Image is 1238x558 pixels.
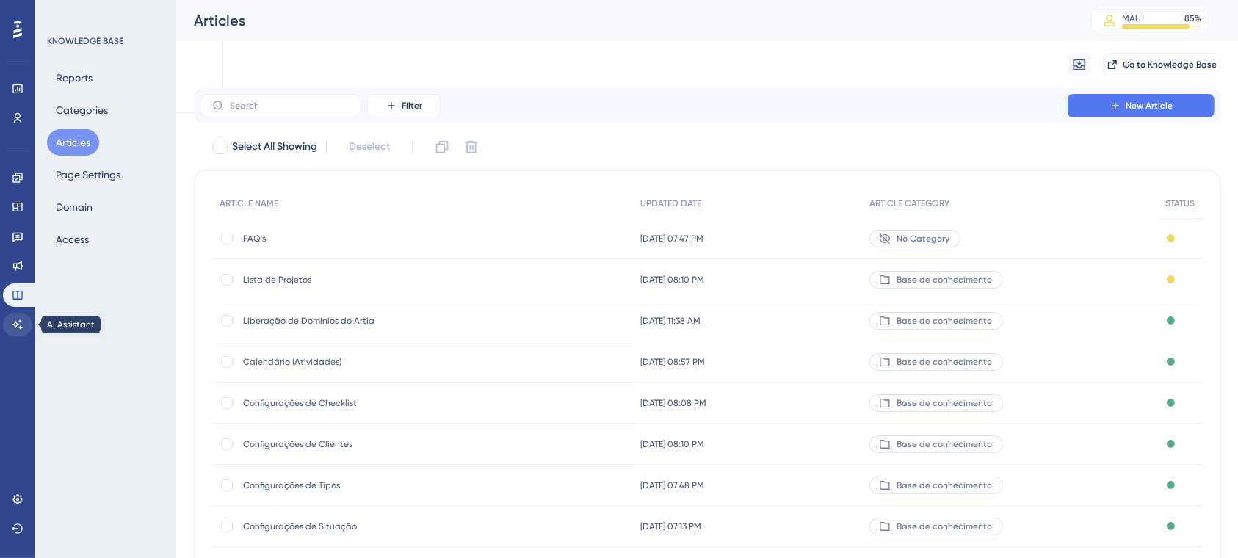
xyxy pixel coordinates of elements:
[230,101,349,111] input: Search
[232,138,317,156] span: Select All Showing
[47,97,117,123] button: Categories
[640,356,705,368] span: [DATE] 08:57 PM
[367,94,441,117] button: Filter
[47,65,101,91] button: Reports
[869,198,949,209] span: ARTICLE CATEGORY
[243,397,478,409] span: Configurações de Checklist
[243,315,478,327] span: Liberação de Domínios do Artia
[1184,12,1201,24] div: 85 %
[897,315,992,327] span: Base de conhecimento
[897,438,992,450] span: Base de conhecimento
[243,356,478,368] span: Calendário (Atividades)
[243,521,478,532] span: Configurações de Situação
[194,10,1054,31] div: Articles
[640,397,706,409] span: [DATE] 08:08 PM
[897,397,992,409] span: Base de conhecimento
[897,233,949,244] span: No Category
[47,194,101,220] button: Domain
[897,479,992,491] span: Base de conhecimento
[1165,198,1195,209] span: STATUS
[640,198,701,209] span: UPDATED DATE
[47,129,99,156] button: Articles
[47,162,129,188] button: Page Settings
[897,274,992,286] span: Base de conhecimento
[1103,53,1220,76] button: Go to Knowledge Base
[640,233,703,244] span: [DATE] 07:47 PM
[1122,12,1141,24] div: MAU
[640,479,704,491] span: [DATE] 07:48 PM
[402,100,422,112] span: Filter
[47,35,123,47] div: KNOWLEDGE BASE
[640,315,701,327] span: [DATE] 11:38 AM
[897,521,992,532] span: Base de conhecimento
[897,356,992,368] span: Base de conhecimento
[640,438,704,450] span: [DATE] 08:10 PM
[349,138,390,156] span: Deselect
[243,233,478,244] span: FAQ's
[640,521,701,532] span: [DATE] 07:13 PM
[220,198,278,209] span: ARTICLE NAME
[243,274,478,286] span: Lista de Projetos
[640,274,704,286] span: [DATE] 08:10 PM
[1126,100,1173,112] span: New Article
[336,134,403,160] button: Deselect
[1068,94,1215,117] button: New Article
[243,438,478,450] span: Configurações de Clientes
[47,226,98,253] button: Access
[243,479,478,491] span: Configurações de Tipos
[1123,59,1217,70] span: Go to Knowledge Base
